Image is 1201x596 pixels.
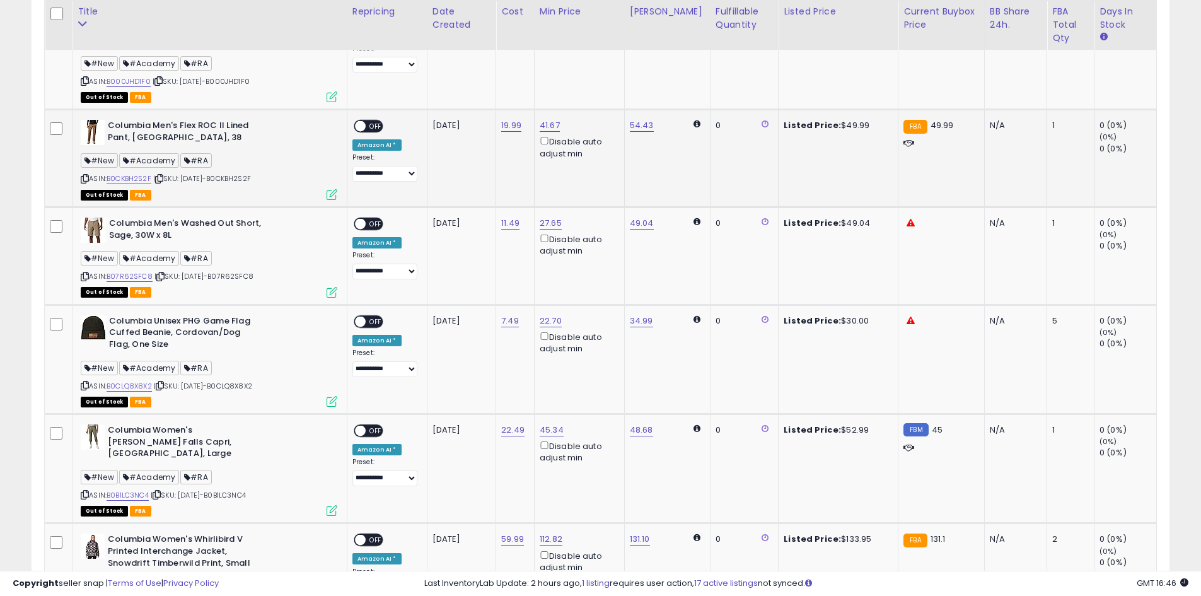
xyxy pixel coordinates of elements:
[366,535,386,546] span: OFF
[990,315,1037,327] div: N/A
[81,56,118,71] span: #New
[1099,218,1156,229] div: 0 (0%)
[630,119,654,132] a: 54.43
[630,315,653,327] a: 34.99
[119,153,179,168] span: #Academy
[784,315,888,327] div: $30.00
[784,533,841,545] b: Listed Price:
[432,424,483,436] div: [DATE]
[352,139,402,151] div: Amazon AI *
[352,458,417,486] div: Preset:
[990,5,1041,32] div: BB Share 24h.
[501,5,529,18] div: Cost
[903,423,928,436] small: FBM
[501,533,524,546] a: 59.99
[630,5,705,18] div: [PERSON_NAME]
[1099,315,1156,327] div: 0 (0%)
[1099,132,1117,142] small: (0%)
[154,271,253,281] span: | SKU: [DATE]-B07R62SFC8
[432,534,483,545] div: [DATE]
[716,534,769,545] div: 0
[180,470,212,484] span: #RA
[540,549,615,573] div: Disable auto adjust min
[366,121,386,132] span: OFF
[784,217,841,229] b: Listed Price:
[81,424,337,515] div: ASIN:
[180,153,212,168] span: #RA
[630,533,650,546] a: 131.10
[716,424,769,436] div: 0
[540,119,560,132] a: 41.67
[13,577,59,589] strong: Copyright
[501,217,519,230] a: 11.49
[716,315,769,327] div: 0
[1137,577,1188,589] span: 2025-09-12 16:46 GMT
[784,218,888,229] div: $49.04
[130,506,151,517] span: FBA
[81,190,128,201] span: All listings that are currently out of stock and unavailable for purchase on Amazon
[903,5,979,32] div: Current Buybox Price
[1099,338,1156,349] div: 0 (0%)
[903,534,927,547] small: FBA
[366,316,386,327] span: OFF
[352,44,417,73] div: Preset:
[990,120,1037,131] div: N/A
[990,424,1037,436] div: N/A
[1099,5,1151,32] div: Days In Stock
[352,237,402,248] div: Amazon AI *
[1099,327,1117,337] small: (0%)
[1099,230,1117,240] small: (0%)
[81,506,128,517] span: All listings that are currently out of stock and unavailable for purchase on Amazon
[540,5,619,18] div: Min Price
[1052,534,1084,545] div: 2
[932,424,943,436] span: 45
[1099,436,1117,447] small: (0%)
[119,361,179,375] span: #Academy
[784,315,841,327] b: Listed Price:
[540,424,564,436] a: 45.34
[432,315,483,327] div: [DATE]
[716,218,769,229] div: 0
[784,120,888,131] div: $49.99
[366,219,386,230] span: OFF
[1099,120,1156,131] div: 0 (0%)
[501,424,525,436] a: 22.49
[352,349,417,377] div: Preset:
[81,11,337,101] div: ASIN:
[1099,32,1107,43] small: Days In Stock.
[1099,240,1156,252] div: 0 (0%)
[81,120,337,199] div: ASIN:
[540,330,615,354] div: Disable auto adjust min
[107,490,149,501] a: B0B1LC3NC4
[501,119,521,132] a: 19.99
[931,533,946,545] span: 131.1
[109,315,262,354] b: Columbia Unisex PHG Game Flag Cuffed Beanie, Cordovan/Dog Flag, One Size
[1099,546,1117,556] small: (0%)
[1099,557,1156,568] div: 0 (0%)
[1052,218,1084,229] div: 1
[784,534,888,545] div: $133.95
[1052,120,1084,131] div: 1
[81,361,118,375] span: #New
[107,76,151,87] a: B000JHD1F0
[540,232,615,257] div: Disable auto adjust min
[153,173,251,184] span: | SKU: [DATE]-B0CKBH2S2F
[432,5,490,32] div: Date Created
[108,424,261,463] b: Columbia Women's [PERSON_NAME] Falls Capri, [GEOGRAPHIC_DATA], Large
[424,578,1188,590] div: Last InventoryLab Update: 2 hours ago, requires user action, not synced.
[81,397,128,407] span: All listings that are currently out of stock and unavailable for purchase on Amazon
[107,173,151,184] a: B0CKBH2S2F
[540,217,562,230] a: 27.65
[784,5,893,18] div: Listed Price
[130,397,151,407] span: FBA
[81,287,128,298] span: All listings that are currently out of stock and unavailable for purchase on Amazon
[1052,424,1084,436] div: 1
[180,251,212,266] span: #RA
[716,120,769,131] div: 0
[153,76,250,86] span: | SKU: [DATE]-B000JHD1F0
[716,5,773,32] div: Fulfillable Quantity
[784,119,841,131] b: Listed Price:
[81,315,106,340] img: 51FCmQBkUEL._SL40_.jpg
[352,251,417,279] div: Preset:
[180,56,212,71] span: #RA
